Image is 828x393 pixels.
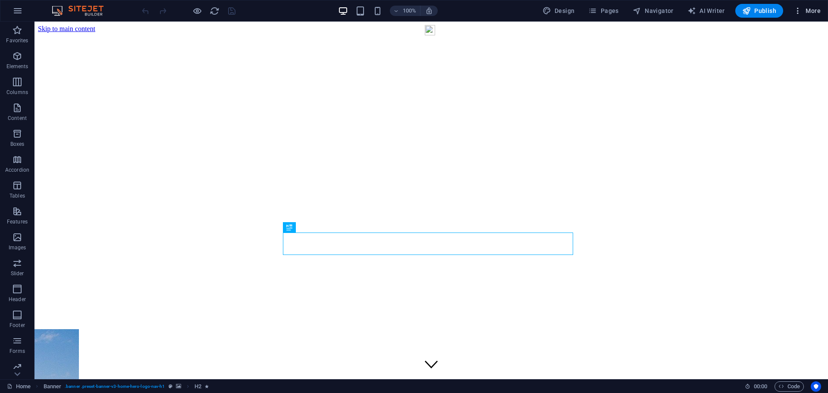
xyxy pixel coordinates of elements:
[425,7,433,15] i: On resize automatically adjust zoom level to fit chosen device.
[585,4,622,18] button: Pages
[6,37,28,44] p: Favorites
[539,4,578,18] button: Design
[169,384,172,389] i: This element is a customizable preset
[44,381,62,392] span: Click to select. Double-click to edit
[11,270,24,277] p: Slider
[6,63,28,70] p: Elements
[7,218,28,225] p: Features
[754,381,767,392] span: 00 00
[192,6,202,16] button: Click here to leave preview mode and continue editing
[50,6,114,16] img: Editor Logo
[65,381,165,392] span: . banner .preset-banner-v3-home-hero-logo-nav-h1
[10,141,25,148] p: Boxes
[745,381,768,392] h6: Session time
[735,4,783,18] button: Publish
[210,6,220,16] i: Reload page
[8,115,27,122] p: Content
[9,244,26,251] p: Images
[9,322,25,329] p: Footer
[3,3,61,11] a: Skip to main content
[793,6,821,15] span: More
[778,381,800,392] span: Code
[7,381,31,392] a: Click to cancel selection. Double-click to open Pages
[5,167,29,173] p: Accordion
[633,6,674,15] span: Navigator
[760,383,761,390] span: :
[194,381,201,392] span: Click to select. Double-click to edit
[742,6,776,15] span: Publish
[684,4,728,18] button: AI Writer
[539,4,578,18] div: Design (Ctrl+Alt+Y)
[543,6,575,15] span: Design
[6,89,28,96] p: Columns
[9,192,25,199] p: Tables
[687,6,725,15] span: AI Writer
[403,6,417,16] h6: 100%
[629,4,677,18] button: Navigator
[44,381,209,392] nav: breadcrumb
[811,381,821,392] button: Usercentrics
[176,384,181,389] i: This element contains a background
[205,384,209,389] i: Element contains an animation
[209,6,220,16] button: reload
[390,6,420,16] button: 100%
[9,296,26,303] p: Header
[9,348,25,355] p: Forms
[775,381,804,392] button: Code
[588,6,618,15] span: Pages
[790,4,824,18] button: More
